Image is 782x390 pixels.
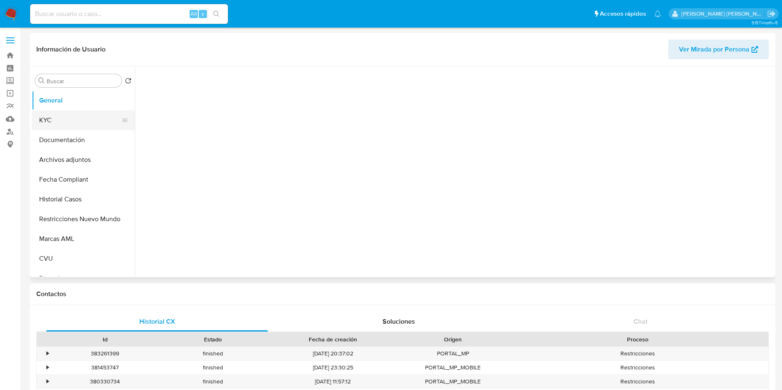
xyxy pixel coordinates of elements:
div: Estado [165,335,261,343]
button: Volver al orden por defecto [125,77,132,86]
div: Restricciones [507,375,768,388]
input: Buscar [47,77,118,85]
div: • [47,364,49,371]
span: Soluciones [383,317,415,326]
h1: Información de Usuario [36,45,106,54]
span: Ver Mirada por Persona [679,40,749,59]
button: KYC [32,110,128,130]
div: [DATE] 20:37:02 [267,347,399,360]
div: [DATE] 23:30:25 [267,361,399,374]
button: Ver Mirada por Persona [668,40,769,59]
button: Historial Casos [32,189,135,209]
p: sandra.helbardt@mercadolibre.com [681,10,765,18]
button: Restricciones Nuevo Mundo [32,209,135,229]
div: Id [57,335,153,343]
div: • [47,378,49,385]
span: s [202,10,204,18]
input: Buscar usuario o caso... [30,9,228,19]
button: Archivos adjuntos [32,150,135,170]
div: Restricciones [507,347,768,360]
h1: Contactos [36,290,769,298]
div: PORTAL_MP_MOBILE [399,375,507,388]
button: Documentación [32,130,135,150]
button: General [32,91,135,110]
span: Alt [190,10,197,18]
span: Historial CX [139,317,175,326]
span: Accesos rápidos [600,9,646,18]
div: [DATE] 11:57:12 [267,375,399,388]
div: 380330734 [51,375,159,388]
div: Fecha de creación [273,335,393,343]
div: finished [159,361,267,374]
div: 383261399 [51,347,159,360]
button: CVU [32,249,135,269]
button: search-icon [208,8,225,20]
div: PORTAL_MP [399,347,507,360]
button: Marcas AML [32,229,135,249]
a: Salir [767,9,776,18]
button: Fecha Compliant [32,170,135,189]
div: 381453747 [51,361,159,374]
button: Buscar [38,77,45,84]
div: Restricciones [507,361,768,374]
span: Chat [634,317,648,326]
button: Direcciones [32,269,135,288]
a: Notificaciones [654,10,661,17]
div: PORTAL_MP_MOBILE [399,361,507,374]
div: finished [159,347,267,360]
div: • [47,350,49,357]
div: finished [159,375,267,388]
div: Proceso [513,335,763,343]
div: Origen [405,335,501,343]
